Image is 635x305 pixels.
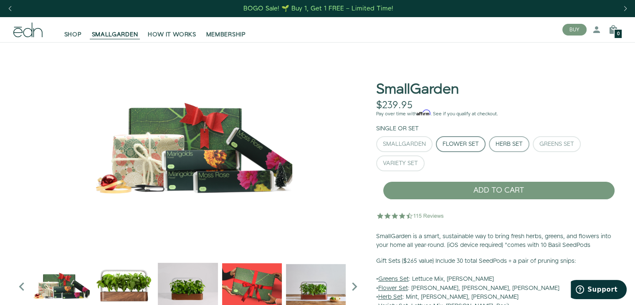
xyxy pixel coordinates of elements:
u: Flower Set [378,284,408,292]
img: edn-holiday-value-flower-1-square_1000x.png [13,42,362,251]
button: BUY [562,24,587,36]
div: Greens Set [539,141,574,147]
button: SmallGarden [376,136,433,152]
a: BOGO Sale! 🌱 Buy 1, Get 1 FREE – Limited Time! [243,2,394,15]
div: BOGO Sale! 🌱 Buy 1, Get 1 FREE – Limited Time! [243,4,393,13]
a: HOW IT WORKS [143,20,201,39]
i: Next slide [346,278,363,295]
a: SHOP [59,20,87,39]
span: MEMBERSHIP [206,30,246,39]
span: SHOP [64,30,82,39]
button: ADD TO CART [383,181,615,200]
iframe: Opens a widget where you can find more information [571,280,627,301]
div: Flower Set [443,141,479,147]
button: Herb Set [489,136,529,152]
a: SMALLGARDEN [87,20,143,39]
p: SmallGarden is a smart, sustainable way to bring fresh herbs, greens, and flowers into your home ... [376,232,622,250]
span: Affirm [417,110,430,116]
u: Herb Set [378,293,402,301]
div: Variety Set [383,160,418,166]
button: Flower Set [436,136,486,152]
i: Previous slide [13,278,30,295]
a: MEMBERSHIP [201,20,251,39]
span: SMALLGARDEN [92,30,138,39]
label: Single or Set [376,125,419,133]
div: $239.95 [376,99,412,112]
span: 0 [617,32,620,36]
button: Greens Set [533,136,581,152]
b: Gift Sets ($265 value) Include 30 total SeedPods + a pair of pruning snips: [376,257,576,265]
img: 4.5 star rating [376,207,445,224]
p: Pay over time with . See if you qualify at checkout. [376,110,622,118]
div: SmallGarden [383,141,426,147]
u: Greens Set [378,275,409,283]
h1: SmallGarden [376,82,459,97]
span: HOW IT WORKS [148,30,196,39]
div: Herb Set [496,141,523,147]
button: Variety Set [376,155,425,171]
